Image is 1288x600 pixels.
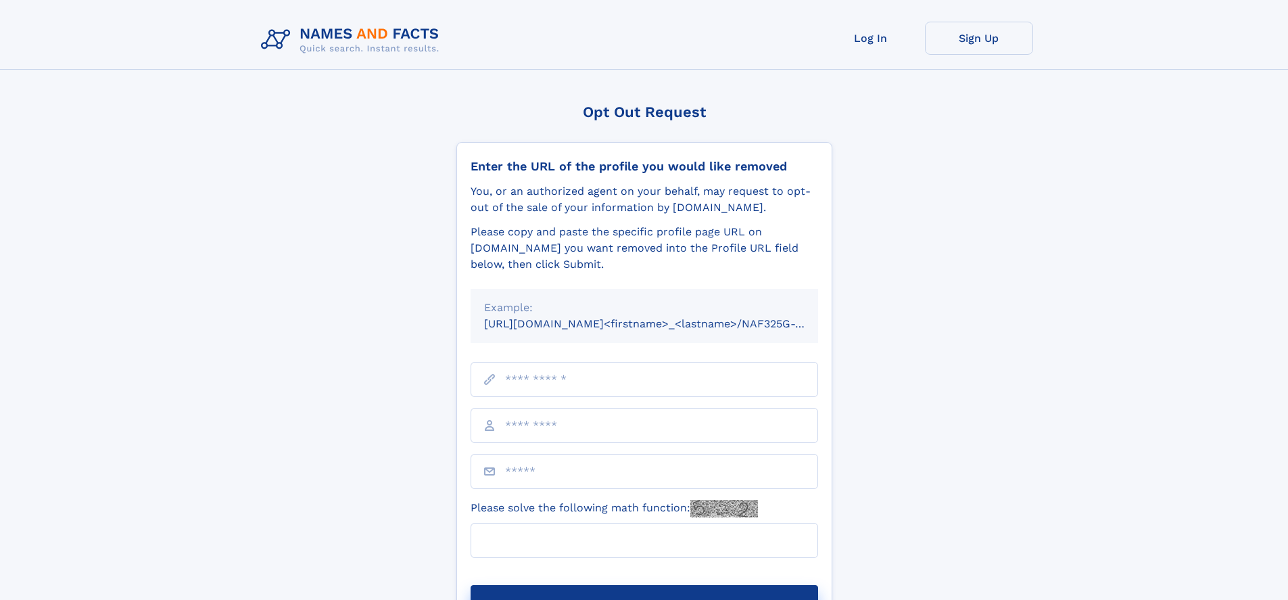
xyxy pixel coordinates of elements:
[484,300,805,316] div: Example:
[817,22,925,55] a: Log In
[471,183,818,216] div: You, or an authorized agent on your behalf, may request to opt-out of the sale of your informatio...
[256,22,450,58] img: Logo Names and Facts
[456,103,832,120] div: Opt Out Request
[925,22,1033,55] a: Sign Up
[471,159,818,174] div: Enter the URL of the profile you would like removed
[484,317,844,330] small: [URL][DOMAIN_NAME]<firstname>_<lastname>/NAF325G-xxxxxxxx
[471,500,758,517] label: Please solve the following math function:
[471,224,818,273] div: Please copy and paste the specific profile page URL on [DOMAIN_NAME] you want removed into the Pr...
